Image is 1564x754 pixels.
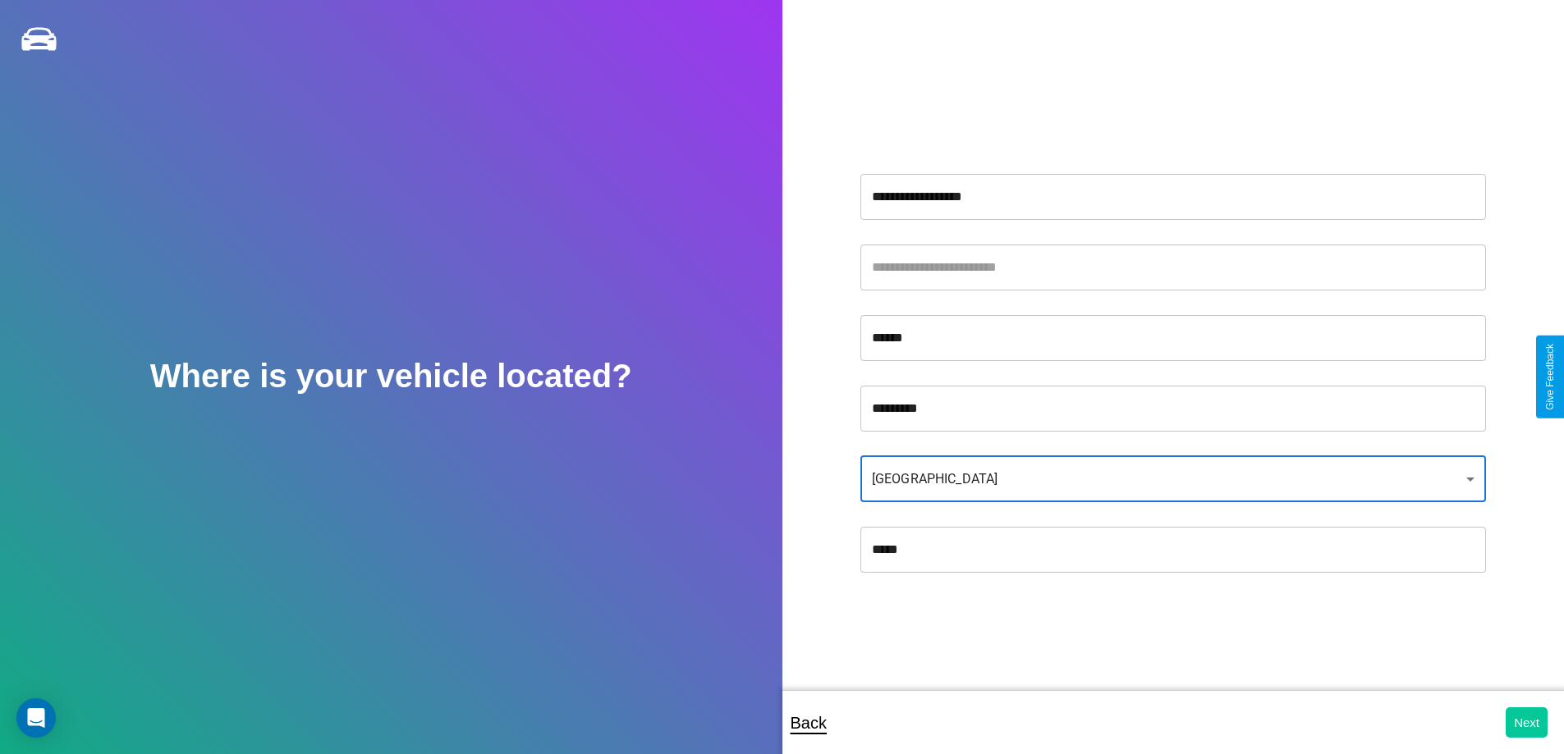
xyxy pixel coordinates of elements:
p: Back [791,708,827,738]
button: Next [1506,707,1548,738]
div: Open Intercom Messenger [16,698,56,738]
div: [GEOGRAPHIC_DATA] [860,456,1486,502]
h2: Where is your vehicle located? [150,358,632,395]
div: Give Feedback [1544,344,1556,410]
